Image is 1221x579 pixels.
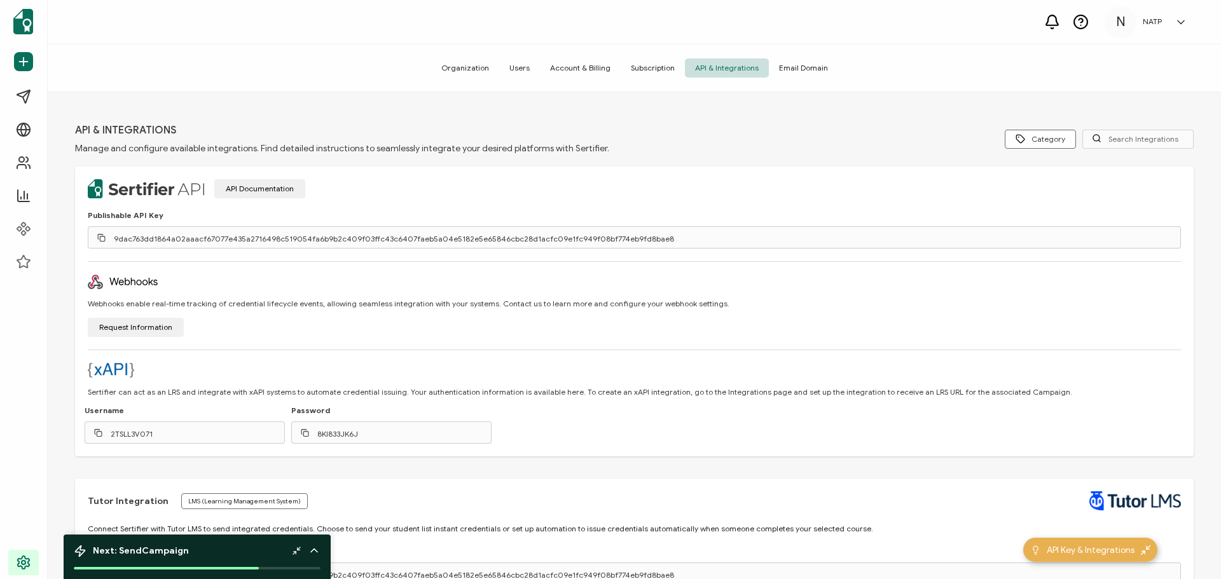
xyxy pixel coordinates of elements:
h1: Api & Integrations [75,124,177,137]
b: Campaign [142,545,189,556]
button: API Documentation [214,179,305,198]
img: Webhooks [88,275,158,289]
img: minimize-icon.svg [1141,545,1150,555]
span: Subscription [621,58,685,78]
img: Webhooks [88,363,134,378]
p: Connect Sertifier with Tutor LMS to send integrated credentials. Choose to send your student list... [88,523,1181,535]
span: Password [291,406,492,415]
div: LMS (Learning Management System) [181,493,308,509]
img: sertifier-logomark-colored.svg [13,9,33,34]
span: Organization [431,58,499,78]
p: Tutor Integration [88,495,169,507]
button: Request Information [88,318,184,337]
span: N [1116,13,1126,32]
span: Publishable API Key [88,211,163,220]
div: 8KI833JK6J [291,421,492,444]
span: Users [499,58,540,78]
span: Email Domain [769,58,838,78]
span: API & Integrations [685,58,769,78]
span: Next: Send [93,545,189,556]
p: Manage and configure available integrations. Find detailed instructions to seamlessly integrate y... [75,143,609,154]
div: 2TSLL3V071 [85,421,285,444]
span: Account & Billing [540,58,621,78]
img: Sertifier API [88,179,205,198]
iframe: Chat Widget [1157,518,1221,579]
span: Username [85,406,285,415]
input: Search Integrations [1082,130,1194,149]
span: API Key & Integrations [1047,543,1135,557]
h5: NATP [1143,17,1162,26]
button: Category [1005,130,1076,149]
p: Sertifier can act as an LRS and integrate with xAPI systems to automate credential issuing. Your ... [88,387,1072,397]
p: Webhooks enable real-time tracking of credential lifecycle events, allowing seamless integration ... [88,299,729,308]
div: 9dac763dd1864a02aaacf67077e435a2716498c519054fa6b9b2c409f03ffc43c6407faeb5a04e5182e5e65846cbc28d1... [88,226,1181,249]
